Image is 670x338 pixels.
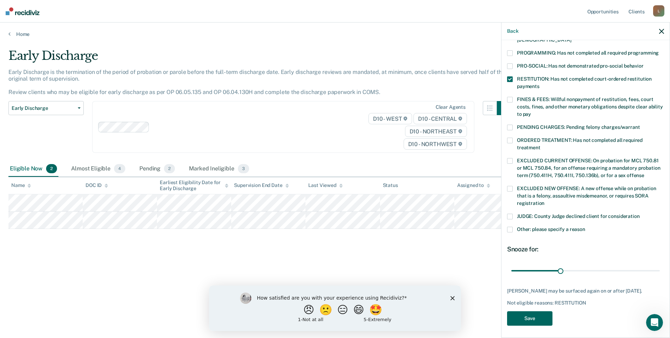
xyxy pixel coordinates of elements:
span: 2 [164,164,175,173]
span: 3 [238,164,249,173]
span: 4 [114,164,125,173]
iframe: Survey by Kim from Recidiviz [209,286,461,331]
span: ORDERED TREATMENT: Has not completed all required treatment [517,137,643,150]
a: Home [8,31,662,37]
span: PRO-SOCIAL: Has not demonstrated pro-social behavior [517,63,644,69]
div: Supervision End Date [234,182,289,188]
div: L [653,5,664,17]
div: DOC ID [86,182,108,188]
div: Last Viewed [308,182,342,188]
div: Pending [138,161,176,177]
span: Early Discharge [12,105,75,111]
span: D10 - CENTRAL [413,113,467,124]
span: FINES & FEES: Willful nonpayment of restitution, fees, court costs, fines, and other monetary obl... [517,96,663,117]
div: Snooze for: [507,245,664,253]
div: [PERSON_NAME] may be surfaced again on or after [DATE]. [507,288,664,294]
span: EXCLUDED CURRENT OFFENSE: On probation for MCL 750.81 or MCL 750.84, for an offense requiring a m... [517,158,660,178]
div: Clear agents [436,104,466,110]
iframe: Intercom live chat [646,314,663,331]
div: Not eligible reasons: RESTITUTION [507,300,664,306]
img: Recidiviz [6,7,39,15]
div: Status [383,182,398,188]
span: RESTITUTION: Has not completed court-ordered restitution payments [517,76,652,89]
span: PROGRAMMING: Has not completed all required programming [517,50,659,56]
div: Almost Eligible [70,161,127,177]
span: D10 - NORTHEAST [405,126,467,137]
div: Marked Ineligible [188,161,251,177]
span: PENDING CHARGES: Pending felony charges/warrant [517,124,640,130]
p: Early Discharge is the termination of the period of probation or parole before the full-term disc... [8,69,508,96]
span: D10 - WEST [368,113,412,124]
div: Name [11,182,31,188]
button: Save [507,311,552,326]
span: EXCLUDED NEW OFFENSE: A new offense while on probation that is a felony, assaultive misdemeanor, ... [517,186,656,206]
div: Earliest Eligibility Date for Early Discharge [160,180,228,192]
div: Early Discharge [8,49,511,69]
span: Other: please specify a reason [517,226,585,232]
button: Back [507,28,518,34]
span: 2 [46,164,57,173]
span: D10 - NORTHWEST [404,138,467,150]
div: Eligible Now [8,161,58,177]
span: JUDGE: County Judge declined client for consideration [517,213,640,219]
div: Assigned to [457,182,490,188]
